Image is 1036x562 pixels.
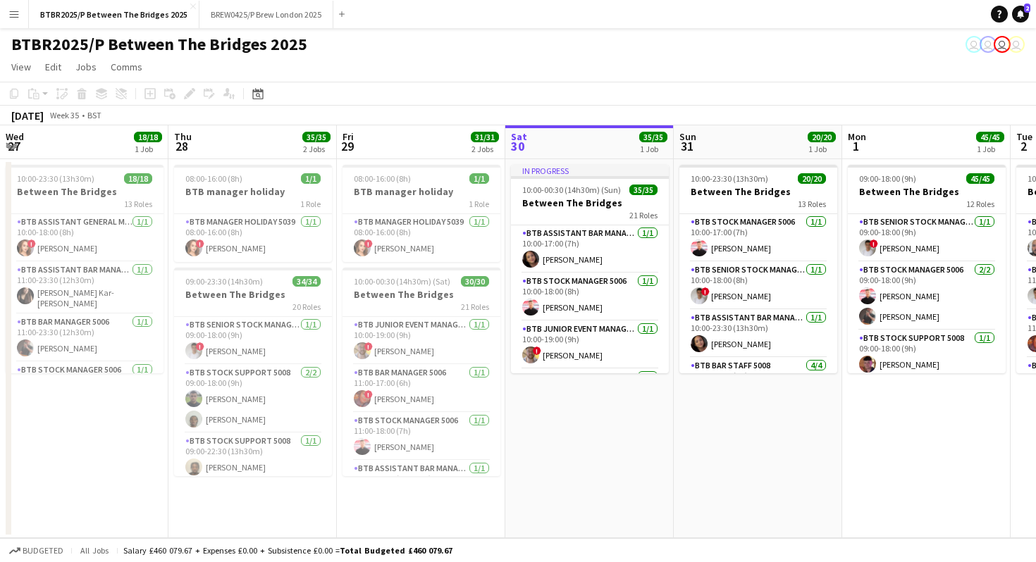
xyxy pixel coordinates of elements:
app-card-role: BTB Stock Manager 50061/110:00-18:00 (8h)[PERSON_NAME] [511,273,669,321]
span: 31/31 [471,132,499,142]
span: 18/18 [124,173,152,184]
div: Salary £460 079.67 + Expenses £0.00 + Subsistence £0.00 = [123,545,452,556]
span: 08:00-16:00 (8h) [185,173,242,184]
span: Sun [679,130,696,143]
span: 2 [1014,138,1032,154]
span: 35/35 [629,185,658,195]
div: 1 Job [977,144,1004,154]
app-card-role: BTB Assistant Bar Manager 50061/111:00-23:30 (12h30m)[PERSON_NAME] Kar-[PERSON_NAME] [6,262,164,314]
span: 1 Role [300,199,321,209]
app-card-role: BTB Stock Manager 50061/1 [6,362,164,410]
a: 2 [1012,6,1029,23]
span: 12 Roles [966,199,994,209]
span: 20/20 [798,173,826,184]
span: 10:00-00:30 (14h30m) (Sun) [522,185,621,195]
span: 30 [509,138,527,154]
h3: Between The Bridges [511,196,669,209]
span: ! [196,239,204,248]
app-card-role: BTB Junior Event Manager 50391/110:00-19:00 (9h)![PERSON_NAME] [343,317,500,365]
span: 27 [4,138,24,154]
app-card-role: BTB Assistant Bar Manager 50061/111:00-23:30 (12h30m) [343,461,500,508]
span: ! [533,346,541,355]
div: In progress [511,165,669,176]
div: 1 Job [640,144,667,154]
span: ! [870,239,878,248]
app-job-card: 10:00-00:30 (14h30m) (Sat)30/30Between The Bridges21 RolesBTB Junior Event Manager 50391/110:00-1... [343,268,500,476]
div: 1 Job [808,144,835,154]
span: 20/20 [808,132,836,142]
span: 13 Roles [124,199,152,209]
span: 21 Roles [629,210,658,220]
app-card-role: BTB Stock support 50081/109:00-18:00 (9h)[PERSON_NAME] [848,330,1006,378]
h3: Between The Bridges [6,185,164,198]
span: 09:00-18:00 (9h) [859,173,916,184]
a: Jobs [70,58,102,76]
span: 45/45 [976,132,1004,142]
app-job-card: 09:00-18:00 (9h)45/45Between The Bridges12 RolesBTB Senior Stock Manager 50061/109:00-18:00 (9h)!... [848,165,1006,373]
span: 28 [172,138,192,154]
span: Mon [848,130,866,143]
app-user-avatar: Amy Cane [980,36,997,53]
app-job-card: In progress10:00-00:30 (14h30m) (Sun)35/35Between The Bridges21 RolesBTB Assistant Bar Manager 50... [511,165,669,373]
app-card-role: BTB Stock support 50082/209:00-18:00 (9h)[PERSON_NAME][PERSON_NAME] [174,365,332,433]
app-job-card: 08:00-16:00 (8h)1/1BTB manager holiday1 RoleBTB Manager Holiday 50391/108:00-16:00 (8h)![PERSON_N... [174,165,332,262]
button: Budgeted [7,543,66,558]
span: Budgeted [23,546,63,556]
app-job-card: 08:00-16:00 (8h)1/1BTB manager holiday1 RoleBTB Manager Holiday 50391/108:00-16:00 (8h)![PERSON_N... [343,165,500,262]
div: 2 Jobs [471,144,498,154]
span: ! [196,342,204,351]
span: ! [701,287,710,296]
h3: Between The Bridges [848,185,1006,198]
span: 29 [340,138,354,154]
app-card-role: BTB Stock Manager 50061/111:00-18:00 (7h)[PERSON_NAME] [343,413,500,461]
span: View [11,61,31,73]
app-card-role: BTB Manager Holiday 50391/108:00-16:00 (8h)![PERSON_NAME] [343,214,500,262]
span: Comms [111,61,142,73]
span: ! [27,239,36,248]
span: 34/34 [292,276,321,287]
app-user-avatar: Amy Cane [994,36,1011,53]
span: 35/35 [302,132,331,142]
app-job-card: 10:00-23:30 (13h30m)18/18Between The Bridges13 RolesBTB Assistant General Manager 50061/110:00-18... [6,165,164,373]
span: Week 35 [47,110,82,120]
span: ! [364,239,373,248]
app-card-role: BTB Senior Stock Manager 50061/109:00-18:00 (9h)![PERSON_NAME] [848,214,1006,262]
span: Thu [174,130,192,143]
app-card-role: BTB Assistant General Manager 50061/110:00-18:00 (8h)![PERSON_NAME] [6,214,164,262]
span: 09:00-23:30 (14h30m) [185,276,263,287]
span: 2 [1024,4,1030,13]
span: Edit [45,61,61,73]
app-card-role: BTB Stock support 50081/109:00-22:30 (13h30m)[PERSON_NAME] [174,433,332,481]
span: Tue [1016,130,1032,143]
app-user-avatar: Amy Cane [1008,36,1025,53]
span: Fri [343,130,354,143]
app-card-role: BTB Junior Event Manager 50391/110:00-19:00 (9h)![PERSON_NAME] [511,321,669,369]
span: Wed [6,130,24,143]
app-card-role: BTB Bar Manager 50061/111:00-17:00 (6h)![PERSON_NAME] [343,365,500,413]
app-user-avatar: Amy Cane [966,36,982,53]
button: BTBR2025/P Between The Bridges 2025 [29,1,199,28]
app-card-role: BTB Stock Manager 50061/110:00-17:00 (7h)[PERSON_NAME] [679,214,837,262]
app-card-role: BTB Bar Staff 50084/4 [511,369,669,478]
span: 13 Roles [798,199,826,209]
h3: Between The Bridges [679,185,837,198]
app-card-role: BTB Manager Holiday 50391/108:00-16:00 (8h)![PERSON_NAME] [174,214,332,262]
h3: Between The Bridges [174,288,332,301]
span: 1 [846,138,866,154]
h1: BTBR2025/P Between The Bridges 2025 [11,34,307,55]
span: 31 [677,138,696,154]
span: 10:00-23:30 (13h30m) [17,173,94,184]
span: 35/35 [639,132,667,142]
div: 10:00-23:30 (13h30m)20/20Between The Bridges13 RolesBTB Stock Manager 50061/110:00-17:00 (7h)[PER... [679,165,837,373]
span: 1 Role [469,199,489,209]
span: 10:00-23:30 (13h30m) [691,173,768,184]
span: 30/30 [461,276,489,287]
app-card-role: BTB Senior Stock Manager 50061/110:00-18:00 (8h)![PERSON_NAME] [679,262,837,310]
span: ! [364,390,373,399]
a: Comms [105,58,148,76]
span: Sat [511,130,527,143]
span: 1/1 [301,173,321,184]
